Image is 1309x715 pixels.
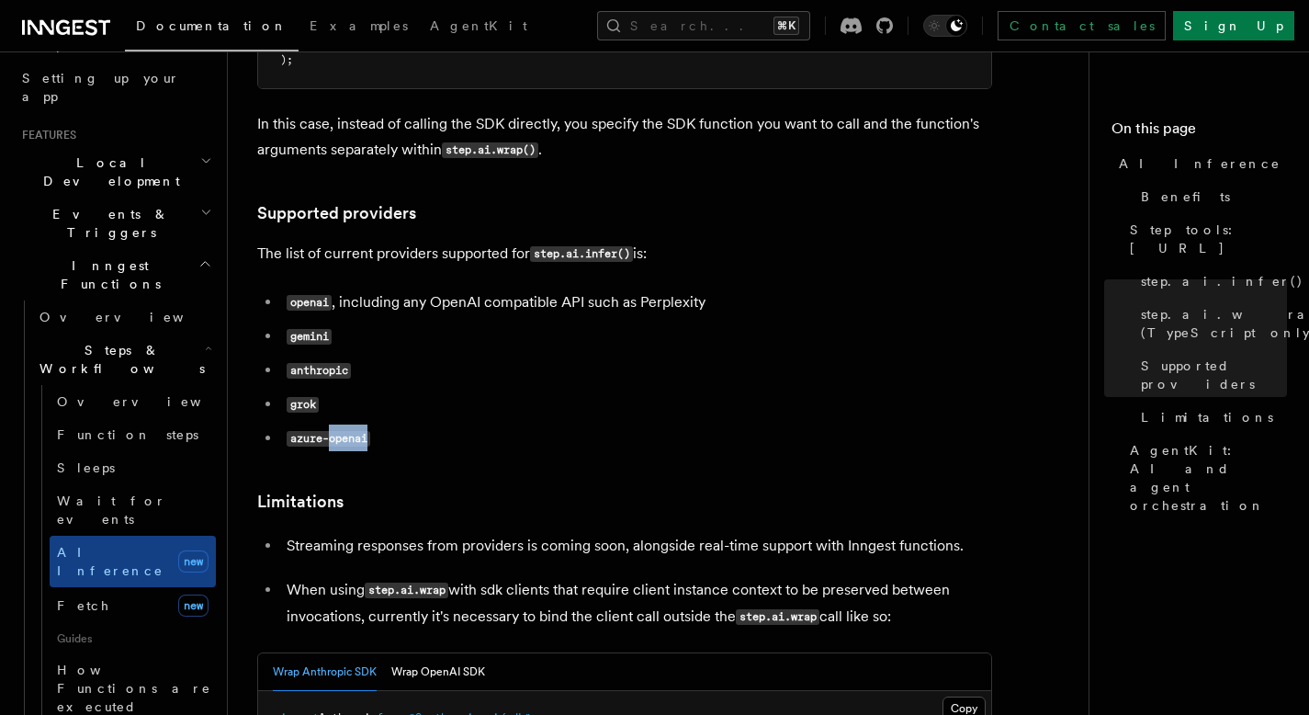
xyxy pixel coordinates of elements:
span: Fetch [57,598,110,613]
span: AI Inference [57,545,164,578]
span: Steps & Workflows [32,341,205,378]
p: In this case, instead of calling the SDK directly, you specify the SDK function you want to call ... [257,111,992,164]
button: Search...⌘K [597,11,810,40]
span: Overview [39,310,229,324]
a: Supported providers [257,200,416,226]
a: Overview [32,301,216,334]
span: Supported providers [1141,357,1287,393]
span: Limitations [1141,408,1273,426]
span: AgentKit: AI and agent orchestration [1130,441,1287,515]
span: AgentKit [430,18,527,33]
a: Limitations [257,489,344,515]
span: Sleeps [57,460,115,475]
a: AgentKit: AI and agent orchestration [1123,434,1287,522]
span: Examples [310,18,408,33]
button: Wrap OpenAI SDK [391,653,485,691]
span: new [178,550,209,573]
button: Toggle dark mode [923,15,967,37]
code: azure-openai [287,431,370,447]
a: Supported providers [1134,349,1287,401]
span: Documentation [136,18,288,33]
code: step.ai.wrap() [442,142,538,158]
span: Wait for events [57,494,166,527]
a: AgentKit [419,6,538,50]
span: Step tools: [URL] [1130,221,1287,257]
span: Local Development [15,153,200,190]
button: Wrap Anthropic SDK [273,653,377,691]
span: Function steps [57,427,198,442]
span: Events & Triggers [15,205,200,242]
button: Events & Triggers [15,198,216,249]
li: , including any OpenAI compatible API such as Perplexity [281,289,992,316]
kbd: ⌘K [773,17,799,35]
a: Overview [50,385,216,418]
span: AI Inference [1119,154,1281,173]
a: Examples [299,6,419,50]
button: Steps & Workflows [32,334,216,385]
span: Setting up your app [22,71,180,104]
a: AI Inference [1112,147,1287,180]
code: step.ai.wrap [736,609,819,625]
span: Inngest Functions [15,256,198,293]
a: AI Inferencenew [50,536,216,587]
span: new [178,595,209,617]
a: Function steps [50,418,216,451]
a: Wait for events [50,484,216,536]
h4: On this page [1112,118,1287,147]
a: Documentation [125,6,299,51]
button: Local Development [15,146,216,198]
code: step.ai.infer() [530,246,633,262]
a: Contact sales [998,11,1166,40]
code: gemini [287,329,332,345]
a: Benefits [1134,180,1287,213]
a: Sleeps [50,451,216,484]
a: Fetchnew [50,587,216,624]
code: grok [287,397,319,413]
a: step.ai.infer() [1134,265,1287,298]
code: anthropic [287,363,351,379]
a: Sign Up [1173,11,1294,40]
span: Guides [50,624,216,653]
span: ); [280,53,293,66]
a: Setting up your app [15,62,216,113]
span: Features [15,128,76,142]
button: Inngest Functions [15,249,216,301]
code: step.ai.wrap [365,583,448,598]
a: Limitations [1134,401,1287,434]
span: Overview [57,394,246,409]
a: Step tools: [URL] [1123,213,1287,265]
span: step.ai.infer() [1141,272,1303,290]
p: The list of current providers supported for is: [257,241,992,267]
span: How Functions are executed [57,663,211,714]
a: step.ai.wrap() (TypeScript only) [1134,298,1287,349]
span: Benefits [1141,187,1230,206]
code: openai [287,295,332,311]
p: When using with sdk clients that require client instance context to be preserved between invocati... [287,577,992,630]
p: Streaming responses from providers is coming soon, alongside real-time support with Inngest funct... [287,533,992,559]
